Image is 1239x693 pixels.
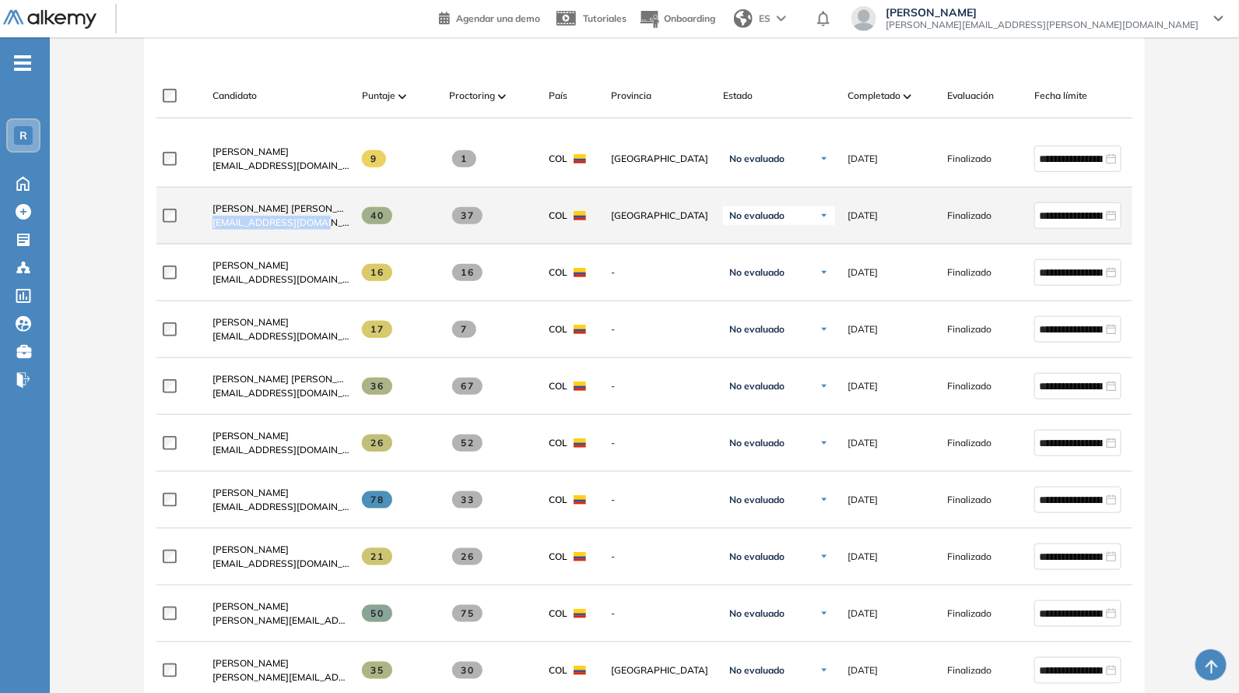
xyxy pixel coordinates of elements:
span: [PERSON_NAME] [212,543,289,555]
span: Candidato [212,89,257,103]
a: Agendar una demo [439,8,540,26]
span: [PERSON_NAME] [212,487,289,498]
span: ES [759,12,770,26]
span: Finalizado [947,663,992,677]
span: [DATE] [848,152,878,166]
span: - [611,493,711,507]
span: Finalizado [947,209,992,223]
span: 16 [452,264,483,281]
span: [PERSON_NAME] [212,657,289,669]
img: Ícono de flecha [820,268,829,277]
span: Finalizado [947,152,992,166]
span: [PERSON_NAME] [PERSON_NAME] [212,202,367,214]
span: 36 [362,378,392,395]
span: Tutoriales [583,12,627,24]
img: Logo [3,10,97,30]
span: [GEOGRAPHIC_DATA] [611,152,711,166]
img: Ícono de flecha [820,552,829,561]
span: Finalizado [947,607,992,621]
img: Ícono de flecha [820,438,829,448]
span: [DATE] [848,436,878,450]
span: COL [549,152,567,166]
a: [PERSON_NAME] [212,429,349,443]
img: Ícono de flecha [820,382,829,391]
span: Finalizado [947,322,992,336]
span: No evaluado [729,209,784,222]
span: No evaluado [729,494,784,506]
span: País [549,89,567,103]
span: No evaluado [729,607,784,620]
img: COL [574,666,586,675]
span: Finalizado [947,379,992,393]
span: Agendar una demo [456,12,540,24]
img: [missing "en.ARROW_ALT" translation] [498,94,506,99]
span: COL [549,322,567,336]
span: Completado [848,89,900,103]
span: [EMAIL_ADDRESS][DOMAIN_NAME] [212,557,349,571]
span: 30 [452,662,483,679]
span: 33 [452,491,483,508]
span: Fecha límite [1034,89,1087,103]
span: [PERSON_NAME] [212,146,289,157]
span: [PERSON_NAME] [212,430,289,441]
img: Ícono de flecha [820,154,829,164]
span: [PERSON_NAME] [212,600,289,612]
span: [GEOGRAPHIC_DATA] [611,663,711,677]
a: [PERSON_NAME] [212,486,349,500]
span: 67 [452,378,483,395]
span: 16 [362,264,392,281]
img: Ícono de flecha [820,325,829,334]
span: [PERSON_NAME] [886,6,1199,19]
span: [DATE] [848,266,878,280]
span: COL [549,379,567,393]
img: COL [574,609,586,618]
a: [PERSON_NAME] [212,259,349,273]
span: [EMAIL_ADDRESS][DOMAIN_NAME] [212,273,349,287]
span: 1 [452,150,476,167]
span: COL [549,550,567,564]
span: [PERSON_NAME] [212,316,289,328]
span: 26 [452,548,483,565]
span: [GEOGRAPHIC_DATA] [611,209,711,223]
span: Finalizado [947,436,992,450]
span: - [611,379,711,393]
img: arrow [777,16,786,22]
span: [EMAIL_ADDRESS][DOMAIN_NAME] [212,329,349,343]
span: [DATE] [848,607,878,621]
img: COL [574,325,586,334]
span: [DATE] [848,493,878,507]
span: Provincia [611,89,651,103]
span: [EMAIL_ADDRESS][DOMAIN_NAME] [212,500,349,514]
span: 75 [452,605,483,622]
span: Finalizado [947,550,992,564]
span: - [611,266,711,280]
span: 50 [362,605,392,622]
img: Ícono de flecha [820,211,829,220]
img: world [734,9,753,28]
span: 7 [452,321,476,338]
span: 37 [452,207,483,224]
a: [PERSON_NAME] [212,315,349,329]
span: COL [549,607,567,621]
span: No evaluado [729,437,784,449]
img: COL [574,382,586,391]
span: [PERSON_NAME][EMAIL_ADDRESS][PERSON_NAME][DOMAIN_NAME] [212,614,349,628]
span: 9 [362,150,386,167]
img: [missing "en.ARROW_ALT" translation] [904,94,911,99]
img: Ícono de flecha [820,666,829,675]
img: COL [574,438,586,448]
span: - [611,322,711,336]
img: COL [574,211,586,220]
span: Evaluación [947,89,994,103]
span: [DATE] [848,322,878,336]
img: [missing "en.ARROW_ALT" translation] [398,94,406,99]
span: [DATE] [848,663,878,677]
span: [PERSON_NAME][EMAIL_ADDRESS][DOMAIN_NAME] [212,670,349,684]
span: Puntaje [362,89,395,103]
span: No evaluado [729,380,784,392]
img: COL [574,495,586,505]
span: [PERSON_NAME] [212,259,289,271]
span: 26 [362,434,392,452]
span: No evaluado [729,323,784,336]
span: [DATE] [848,379,878,393]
